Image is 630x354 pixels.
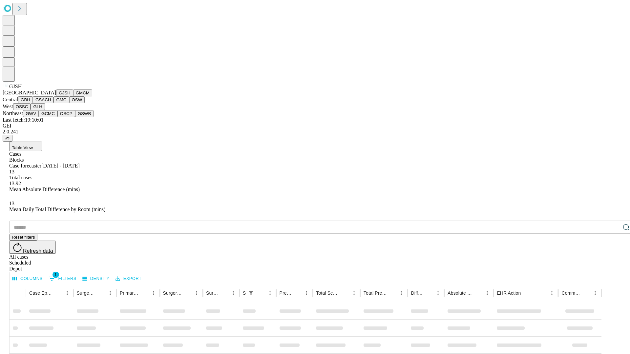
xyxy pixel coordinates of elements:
button: Menu [591,288,600,298]
button: Menu [547,288,556,298]
button: OSCP [57,110,75,117]
span: GJSH [9,84,22,89]
div: Surgery Name [163,290,182,296]
button: Menu [149,288,158,298]
span: Table View [12,145,33,150]
div: Comments [561,290,580,296]
button: GSACH [33,96,53,103]
button: GCMC [39,110,57,117]
button: Sort [96,288,106,298]
button: GMC [53,96,69,103]
button: Menu [349,288,359,298]
span: Last fetch: 19:10:01 [3,117,44,123]
button: Sort [581,288,591,298]
button: Sort [521,288,531,298]
div: Surgeon Name [77,290,96,296]
span: [GEOGRAPHIC_DATA] [3,90,56,95]
button: Menu [433,288,443,298]
button: Table View [9,142,42,151]
button: Reset filters [9,234,37,241]
button: Sort [424,288,433,298]
button: GJSH [56,89,73,96]
div: GEI [3,123,627,129]
button: Show filters [47,273,78,284]
button: GBH [18,96,33,103]
span: West [3,104,13,109]
span: Case forecaster [9,163,41,168]
div: Total Predicted Duration [364,290,387,296]
span: 13 [9,169,14,174]
span: Mean Daily Total Difference by Room (mins) [9,206,105,212]
span: Central [3,97,18,102]
button: Sort [256,288,265,298]
button: Menu [265,288,275,298]
div: Predicted In Room Duration [280,290,292,296]
span: Northeast [3,110,23,116]
button: Sort [140,288,149,298]
div: Absolute Difference [448,290,473,296]
div: Primary Service [120,290,139,296]
div: Surgery Date [206,290,219,296]
button: Density [81,274,111,284]
button: Menu [106,288,115,298]
button: Select columns [11,274,44,284]
span: 13.92 [9,181,21,186]
span: Refresh data [23,248,53,254]
span: @ [5,136,10,141]
button: @ [3,135,12,142]
button: OSW [69,96,85,103]
button: Menu [483,288,492,298]
button: Sort [388,288,397,298]
span: 13 [9,201,14,206]
button: Menu [302,288,311,298]
button: Sort [473,288,483,298]
button: Show filters [246,288,256,298]
button: Refresh data [9,241,56,254]
button: GWV [23,110,39,117]
button: Sort [293,288,302,298]
button: Sort [183,288,192,298]
span: Mean Absolute Difference (mins) [9,187,80,192]
button: GMCM [73,89,92,96]
span: Total cases [9,175,32,180]
span: 1 [52,271,59,278]
div: Case Epic Id [29,290,53,296]
button: Sort [220,288,229,298]
div: Total Scheduled Duration [316,290,340,296]
div: Scheduled In Room Duration [243,290,246,296]
div: 2.0.241 [3,129,627,135]
button: Sort [53,288,63,298]
div: Difference [411,290,424,296]
button: Menu [229,288,238,298]
button: Menu [397,288,406,298]
button: GLH [31,103,45,110]
div: 1 active filter [246,288,256,298]
button: Menu [63,288,72,298]
span: [DATE] - [DATE] [41,163,79,168]
button: Sort [340,288,349,298]
span: Reset filters [12,235,35,240]
button: GSWB [75,110,94,117]
div: EHR Action [497,290,521,296]
button: Menu [192,288,201,298]
button: OSSC [13,103,31,110]
button: Export [114,274,143,284]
